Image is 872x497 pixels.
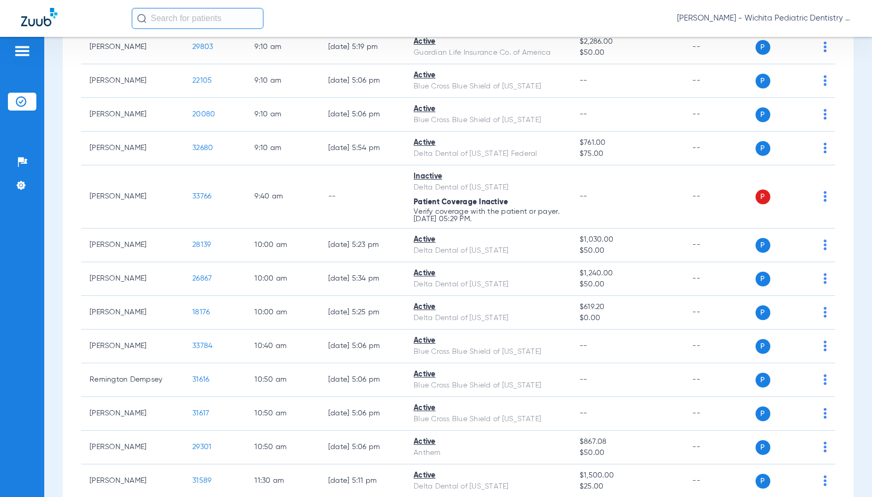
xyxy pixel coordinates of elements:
img: group-dot-blue.svg [824,75,827,86]
span: -- [580,342,587,350]
td: -- [684,296,755,330]
td: -- [684,363,755,397]
td: [PERSON_NAME] [81,165,184,228]
div: Active [414,369,563,380]
span: $1,500.00 [580,470,676,481]
td: 10:00 AM [246,296,320,330]
img: hamburger-icon [14,45,31,57]
p: Verify coverage with the patient or payer. [DATE] 05:29 PM. [414,208,563,223]
td: [DATE] 5:34 PM [320,262,405,296]
td: 9:10 AM [246,31,320,64]
div: Active [414,436,563,448]
td: [DATE] 5:06 PM [320,397,405,431]
img: group-dot-blue.svg [824,191,827,202]
span: 29301 [192,443,211,451]
img: group-dot-blue.svg [824,442,827,452]
td: -- [684,64,755,98]
div: Guardian Life Insurance Co. of America [414,47,563,58]
div: Active [414,137,563,148]
span: P [756,474,770,489]
span: 20080 [192,111,215,118]
div: Delta Dental of [US_STATE] [414,313,563,324]
img: Zuub Logo [21,8,57,26]
span: 28139 [192,241,211,248]
span: $50.00 [580,279,676,290]
span: P [756,305,770,320]
img: Search Icon [137,14,146,23]
td: 9:10 AM [246,64,320,98]
span: $50.00 [580,448,676,459]
div: Inactive [414,171,563,182]
span: -- [580,376,587,383]
img: group-dot-blue.svg [824,273,827,284]
td: 9:40 AM [246,165,320,228]
input: Search for patients [132,8,263,29]
span: P [756,440,770,455]
td: [PERSON_NAME] [81,262,184,296]
td: [PERSON_NAME] [81,31,184,64]
span: $25.00 [580,481,676,492]
div: Anthem [414,448,563,459]
span: P [756,406,770,421]
td: [DATE] 5:06 PM [320,330,405,363]
div: Blue Cross Blue Shield of [US_STATE] [414,115,563,126]
td: [PERSON_NAME] [81,397,184,431]
span: -- [580,410,587,417]
td: [DATE] 5:19 PM [320,31,405,64]
img: group-dot-blue.svg [824,143,827,153]
td: [DATE] 5:25 PM [320,296,405,330]
div: Blue Cross Blue Shield of [US_STATE] [414,81,563,92]
img: group-dot-blue.svg [824,408,827,419]
div: Delta Dental of [US_STATE] Federal [414,148,563,160]
span: 31589 [192,477,211,484]
td: [PERSON_NAME] [81,64,184,98]
span: P [756,190,770,204]
td: 10:50 AM [246,397,320,431]
span: $2,286.00 [580,36,676,47]
td: [DATE] 5:06 PM [320,363,405,397]
span: $867.08 [580,436,676,448]
td: 9:10 AM [246,132,320,165]
span: 32680 [192,144,213,152]
div: Delta Dental of [US_STATE] [414,245,563,256]
img: group-dot-blue.svg [824,109,827,120]
div: Active [414,403,563,414]
div: Active [414,335,563,346]
td: [DATE] 5:23 PM [320,228,405,262]
td: Remington Dempsey [81,363,184,397]
img: group-dot-blue.svg [824,341,827,351]
td: [PERSON_NAME] [81,98,184,132]
span: -- [580,77,587,84]
span: P [756,107,770,122]
span: 33784 [192,342,212,350]
img: group-dot-blue.svg [824,374,827,385]
td: -- [684,132,755,165]
span: $0.00 [580,313,676,324]
span: P [756,74,770,88]
td: -- [684,165,755,228]
td: [DATE] 5:06 PM [320,98,405,132]
div: Active [414,234,563,245]
span: $50.00 [580,47,676,58]
span: P [756,238,770,253]
td: -- [684,31,755,64]
td: [DATE] 5:06 PM [320,431,405,464]
td: -- [684,330,755,363]
span: $1,240.00 [580,268,676,279]
div: Blue Cross Blue Shield of [US_STATE] [414,414,563,425]
span: Patient Coverage Inactive [414,198,508,206]
span: $75.00 [580,148,676,160]
span: $50.00 [580,245,676,256]
span: P [756,373,770,387]
td: [PERSON_NAME] [81,330,184,363]
td: 10:50 AM [246,363,320,397]
span: P [756,339,770,354]
div: Chat Widget [819,446,872,497]
td: [DATE] 5:06 PM [320,64,405,98]
div: Active [414,70,563,81]
td: -- [684,262,755,296]
div: Active [414,36,563,47]
td: [PERSON_NAME] [81,296,184,330]
span: 18176 [192,309,210,316]
td: [PERSON_NAME] [81,431,184,464]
